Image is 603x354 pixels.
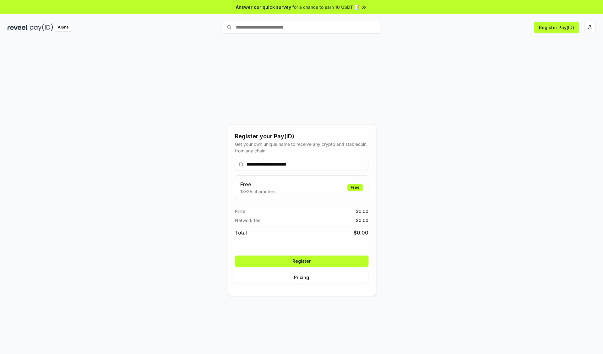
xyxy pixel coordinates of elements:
[347,184,363,191] div: Free
[30,24,53,31] img: pay_id
[235,208,245,214] span: Price
[235,272,368,283] button: Pricing
[8,24,29,31] img: reveel_dark
[240,181,275,188] h3: Free
[240,188,275,195] p: 13-25 characters
[354,229,368,236] span: $ 0.00
[235,132,368,141] div: Register your Pay(ID)
[356,208,368,214] span: $ 0.00
[235,229,247,236] span: Total
[292,4,360,10] span: for a chance to earn 10 USDT 📝
[54,24,72,31] div: Alpha
[356,217,368,224] span: $ 0.00
[235,141,368,154] div: Get your own unique name to receive any crypto and stablecoin, from any chain
[534,22,579,33] button: Register Pay(ID)
[235,217,260,224] span: Network fee
[235,256,368,267] button: Register
[236,4,291,10] span: Answer our quick survey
